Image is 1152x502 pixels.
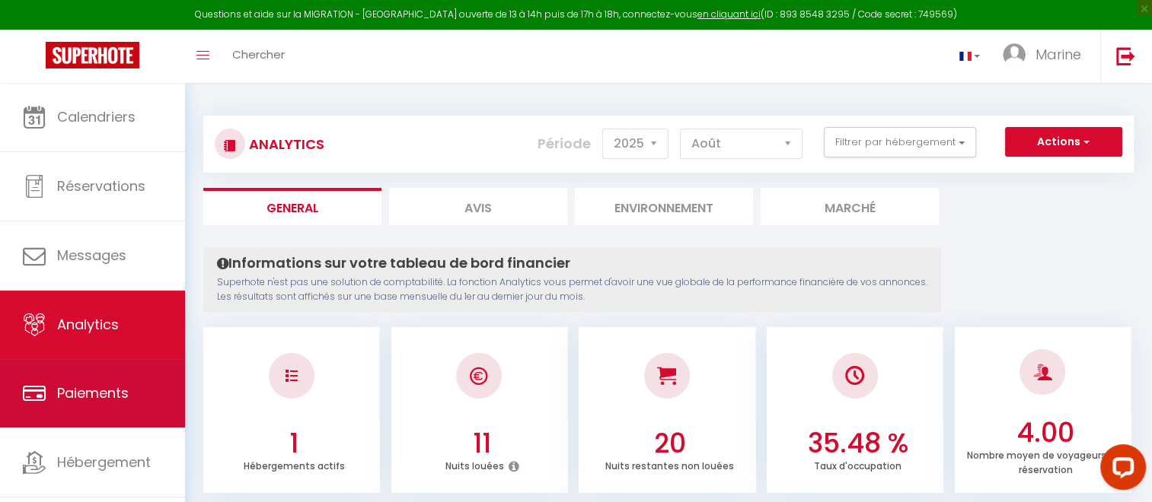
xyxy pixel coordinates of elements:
[57,383,129,402] span: Paiements
[212,427,377,459] h3: 1
[605,456,734,472] p: Nuits restantes non louées
[967,446,1124,476] p: Nombre moyen de voyageurs par réservation
[389,188,567,225] li: Avis
[697,8,761,21] a: en cliquant ici
[217,275,927,304] p: Superhote n'est pas une solution de comptabilité. La fonction Analytics vous permet d'avoir une v...
[400,427,564,459] h3: 11
[1036,45,1081,64] span: Marine
[1005,127,1122,157] button: Actions
[244,456,345,472] p: Hébergements actifs
[57,315,119,334] span: Analytics
[575,188,753,225] li: Environnement
[1116,46,1135,65] img: logout
[963,417,1128,449] h3: 4.00
[761,188,939,225] li: Marché
[1003,43,1026,66] img: ...
[1088,438,1152,502] iframe: LiveChat chat widget
[588,427,752,459] h3: 20
[46,42,139,68] img: Super Booking
[824,127,976,157] button: Filtrer par hébergement
[286,370,298,382] img: NO IMAGE
[245,127,324,161] h3: Analytics
[991,30,1100,83] a: ... Marine
[217,255,927,272] h4: Informations sur votre tableau de bord financier
[57,453,151,472] span: Hébergement
[776,427,940,459] h3: 35.48 %
[203,188,381,225] li: General
[232,46,285,62] span: Chercher
[221,30,296,83] a: Chercher
[57,246,126,265] span: Messages
[814,456,901,472] p: Taux d'occupation
[57,176,145,195] span: Réservations
[445,456,504,472] p: Nuits louées
[538,127,591,160] label: Période
[57,107,136,126] span: Calendriers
